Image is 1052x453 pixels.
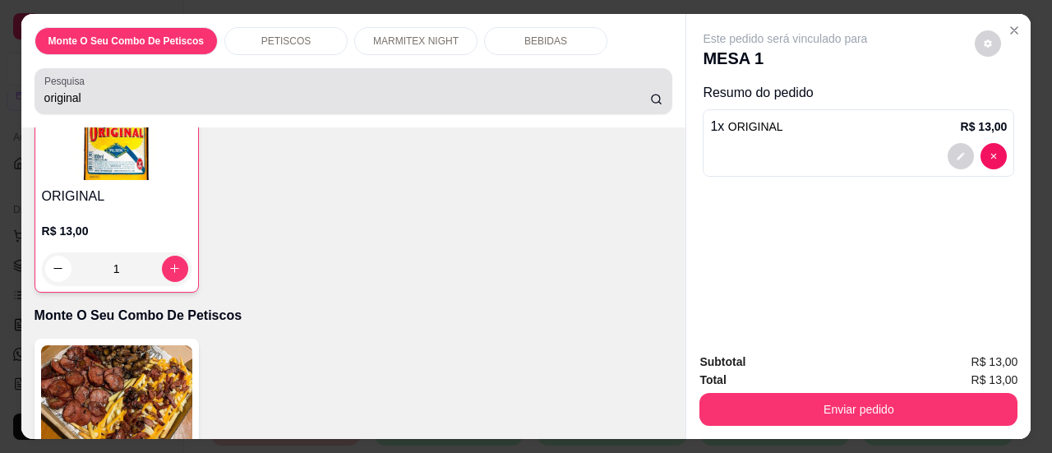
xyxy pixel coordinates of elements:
[44,90,650,106] input: Pesquisa
[35,306,673,326] p: Monte O Seu Combo De Petiscos
[975,30,1001,57] button: decrease-product-quantity
[971,353,1018,371] span: R$ 13,00
[42,77,191,180] img: product-image
[44,74,90,88] label: Pesquisa
[524,35,567,48] p: BEBIDAS
[261,35,311,48] p: PETISCOS
[699,373,726,386] strong: Total
[41,345,192,448] img: product-image
[703,47,867,70] p: MESA 1
[373,35,459,48] p: MARMITEX NIGHT
[710,117,782,136] p: 1 x
[948,143,974,169] button: decrease-product-quantity
[699,393,1017,426] button: Enviar pedido
[48,35,204,48] p: Monte O Seu Combo De Petiscos
[728,120,783,133] span: ORIGINAL
[703,83,1014,103] p: Resumo do pedido
[1001,17,1027,44] button: Close
[42,187,191,206] h4: ORIGINAL
[961,118,1008,135] p: R$ 13,00
[971,371,1018,389] span: R$ 13,00
[980,143,1007,169] button: decrease-product-quantity
[45,256,72,282] button: decrease-product-quantity
[699,355,745,368] strong: Subtotal
[703,30,867,47] p: Este pedido será vinculado para
[42,223,191,239] p: R$ 13,00
[162,256,188,282] button: increase-product-quantity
